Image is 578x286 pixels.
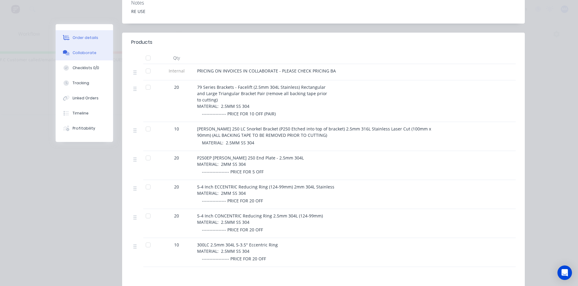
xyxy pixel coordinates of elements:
div: Open Intercom Messenger [557,265,572,280]
span: ---------------- PRICE FOR 20 OFF [202,198,263,204]
span: PRICING ON INVOICES IN COLLABORATE - PLEASE CHECK PRICING BA [197,68,336,74]
button: Profitability [56,121,113,136]
button: Collaborate [56,45,113,60]
div: Tracking [73,80,89,86]
span: ------------------ PRICE FOR 20 OFF [202,256,266,262]
div: Order details [73,35,98,40]
span: 20 [174,84,179,90]
span: MATERIAL: 2.5MM SS 304 [202,140,254,146]
span: [PERSON_NAME] 250 LC Snorkel Bracket (P250 Etched into top of bracket) 2.5mm 316L Stainless Laser... [197,126,432,138]
button: Linked Orders [56,91,113,106]
div: Profitability [73,126,95,131]
div: RE USE [131,8,516,14]
div: Timeline [73,111,89,116]
div: Products [131,39,152,46]
button: Order details [56,30,113,45]
span: 79 Series Brackets - Facelift (2.5mm 304L Stainless) Rectangular and Large Triangular Bracket Pai... [197,84,327,109]
span: ------------------ PRICE FOR 5 OFF [202,169,264,175]
span: 5-4 Inch CONCENTRIC Reducing Ring 2.5mm 304L (124-99mm) MATERIAL: 2.5MM SS 304 [197,213,323,225]
button: Timeline [56,106,113,121]
span: 20 [174,184,179,190]
button: Checklists 0/0 [56,60,113,76]
span: 10 [174,126,179,132]
span: Internal [161,68,192,74]
span: ---------------- PRICE FOR 20 OFF [202,227,263,233]
span: 300LC 2.5mm 304L 5-3.5" Eccentric Ring MATERIAL: 2.5MM SS 304 [197,242,278,254]
div: Linked Orders [73,95,99,101]
div: Qty [158,52,195,64]
span: P250EP [PERSON_NAME] 250 End Plate - 2.5mm 304L MATERIAL: 2MM SS 304 [197,155,304,167]
span: 20 [174,213,179,219]
div: Collaborate [73,50,96,56]
div: Checklists 0/0 [73,65,99,71]
span: 20 [174,155,179,161]
span: ---------------- PRICE FOR 10 OFF (PAIR) [202,111,276,117]
button: Tracking [56,76,113,91]
span: 5-4 Inch ECCENTRIC Reducing Ring (124-99mm) 2mm 304L Stainless MATERIAL: 2MM SS 304 [197,184,334,196]
span: 10 [174,242,179,248]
